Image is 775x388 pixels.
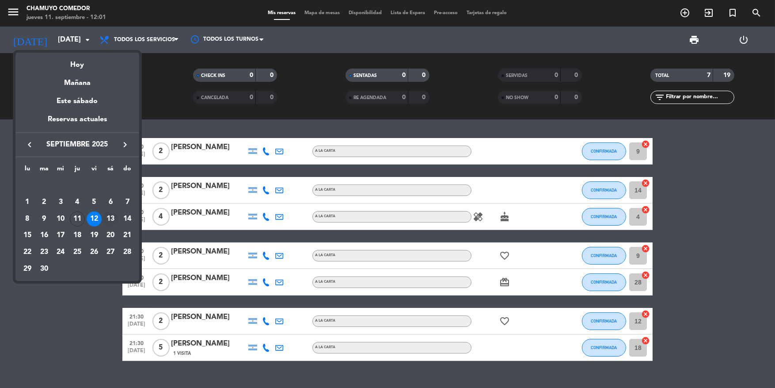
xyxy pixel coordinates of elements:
[69,211,86,227] td: 11 de septiembre de 2025
[19,194,36,211] td: 1 de septiembre de 2025
[52,211,69,227] td: 10 de septiembre de 2025
[86,227,103,244] td: 19 de septiembre de 2025
[103,194,119,211] td: 6 de septiembre de 2025
[117,139,133,150] button: keyboard_arrow_right
[36,194,53,211] td: 2 de septiembre de 2025
[119,211,136,227] td: 14 de septiembre de 2025
[36,244,53,261] td: 23 de septiembre de 2025
[119,194,136,211] td: 7 de septiembre de 2025
[70,228,85,243] div: 18
[120,245,135,260] div: 28
[24,139,35,150] i: keyboard_arrow_left
[37,245,52,260] div: 23
[103,211,118,227] div: 13
[86,211,103,227] td: 12 de septiembre de 2025
[19,164,36,177] th: lunes
[52,227,69,244] td: 17 de septiembre de 2025
[103,227,119,244] td: 20 de septiembre de 2025
[19,177,136,194] td: SEP.
[103,164,119,177] th: sábado
[37,195,52,210] div: 2
[87,228,102,243] div: 19
[53,211,68,227] div: 10
[120,195,135,210] div: 7
[69,164,86,177] th: jueves
[103,211,119,227] td: 13 de septiembre de 2025
[69,194,86,211] td: 4 de septiembre de 2025
[86,194,103,211] td: 5 de septiembre de 2025
[36,227,53,244] td: 16 de septiembre de 2025
[19,244,36,261] td: 22 de septiembre de 2025
[15,71,139,89] div: Mañana
[120,228,135,243] div: 21
[19,261,36,277] td: 29 de septiembre de 2025
[37,228,52,243] div: 16
[70,211,85,227] div: 11
[120,139,130,150] i: keyboard_arrow_right
[86,244,103,261] td: 26 de septiembre de 2025
[38,139,117,150] span: septiembre 2025
[20,211,35,227] div: 8
[15,89,139,114] div: Este sábado
[53,245,68,260] div: 24
[52,244,69,261] td: 24 de septiembre de 2025
[86,164,103,177] th: viernes
[87,245,102,260] div: 26
[20,195,35,210] div: 1
[37,211,52,227] div: 9
[53,228,68,243] div: 17
[103,195,118,210] div: 6
[103,228,118,243] div: 20
[103,244,119,261] td: 27 de septiembre de 2025
[20,228,35,243] div: 15
[52,164,69,177] th: miércoles
[87,195,102,210] div: 5
[22,139,38,150] button: keyboard_arrow_left
[103,245,118,260] div: 27
[52,194,69,211] td: 3 de septiembre de 2025
[87,211,102,227] div: 12
[53,195,68,210] div: 3
[37,261,52,277] div: 30
[20,261,35,277] div: 29
[20,245,35,260] div: 22
[70,195,85,210] div: 4
[36,164,53,177] th: martes
[15,114,139,132] div: Reservas actuales
[19,211,36,227] td: 8 de septiembre de 2025
[119,244,136,261] td: 28 de septiembre de 2025
[15,53,139,71] div: Hoy
[19,227,36,244] td: 15 de septiembre de 2025
[120,211,135,227] div: 14
[69,227,86,244] td: 18 de septiembre de 2025
[70,245,85,260] div: 25
[119,227,136,244] td: 21 de septiembre de 2025
[36,211,53,227] td: 9 de septiembre de 2025
[119,164,136,177] th: domingo
[69,244,86,261] td: 25 de septiembre de 2025
[36,261,53,277] td: 30 de septiembre de 2025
